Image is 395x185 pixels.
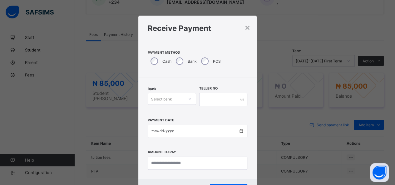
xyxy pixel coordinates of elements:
[244,22,250,32] div: ×
[148,87,156,91] span: Bank
[199,86,218,90] label: Teller No
[148,118,174,122] label: Payment Date
[148,150,176,154] label: Amount to pay
[151,93,172,105] div: Select bank
[162,59,171,64] label: Cash
[148,51,248,55] span: Payment Method
[370,163,389,182] button: Open asap
[148,24,248,33] h1: Receive Payment
[188,59,197,64] label: Bank
[213,59,221,64] label: POS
